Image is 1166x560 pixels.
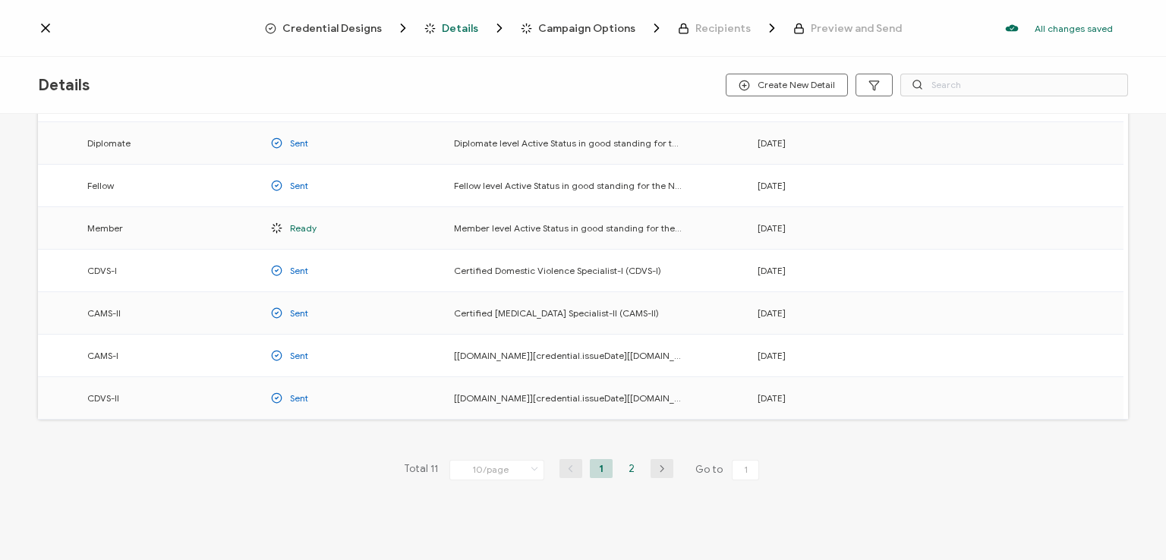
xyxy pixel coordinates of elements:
span: Fellow level Active Status in good standing for the National [MEDICAL_DATA] Association (NAMA) [454,177,682,194]
div: Breadcrumb [265,20,902,36]
span: Details [424,20,507,36]
span: Credential Designs [265,20,411,36]
span: Sent [290,389,308,407]
div: [DATE] [750,347,933,364]
p: All changes saved [1035,23,1113,34]
span: [[DOMAIN_NAME]][credential.issueDate][[DOMAIN_NAME]] [454,347,682,364]
span: Sent [290,177,308,194]
div: [DATE] [750,389,933,407]
span: Sent [290,134,308,152]
iframe: Chat Widget [1090,487,1166,560]
div: [DATE] [750,219,933,237]
span: Sent [290,262,308,279]
span: Preview and Send [811,23,902,34]
span: Member [87,219,123,237]
span: Details [38,76,90,95]
span: Details [442,23,478,34]
span: Fellow [87,177,114,194]
span: Diplomate level Active Status in good standing for the National [MEDICAL_DATA] Association (NAMA) [454,134,682,152]
span: Sent [290,304,308,322]
input: Search [900,74,1128,96]
span: Create New Detail [739,80,835,91]
span: Ready [290,219,317,237]
span: CDVS-I [87,262,117,279]
div: [DATE] [750,262,933,279]
span: Campaign Options [521,20,664,36]
div: [DATE] [750,177,933,194]
span: Sent [290,347,308,364]
span: Credential Designs [282,23,382,34]
span: CAMS-I [87,347,118,364]
span: CAMS-II [87,304,121,322]
span: Recipients [678,20,780,36]
li: 2 [620,459,643,478]
span: Preview and Send [793,23,902,34]
span: Member level Active Status in good standing for the National [MEDICAL_DATA] Association (NAMA) [454,219,682,237]
span: Campaign Options [538,23,635,34]
span: Diplomate [87,134,131,152]
li: 1 [590,459,613,478]
div: [DATE] [750,134,933,152]
span: Recipients [695,23,751,34]
span: Total 11 [404,459,438,480]
input: Select [449,460,544,480]
span: [[DOMAIN_NAME]][credential.issueDate][[DOMAIN_NAME]] [454,389,682,407]
div: [DATE] [750,304,933,322]
span: CDVS-II [87,389,119,407]
span: Certified Domestic Violence Specialist-I (CDVS-I) [454,262,661,279]
button: Create New Detail [726,74,848,96]
span: Go to [695,459,762,480]
span: Certified [MEDICAL_DATA] Specialist-II (CAMS-II) [454,304,659,322]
